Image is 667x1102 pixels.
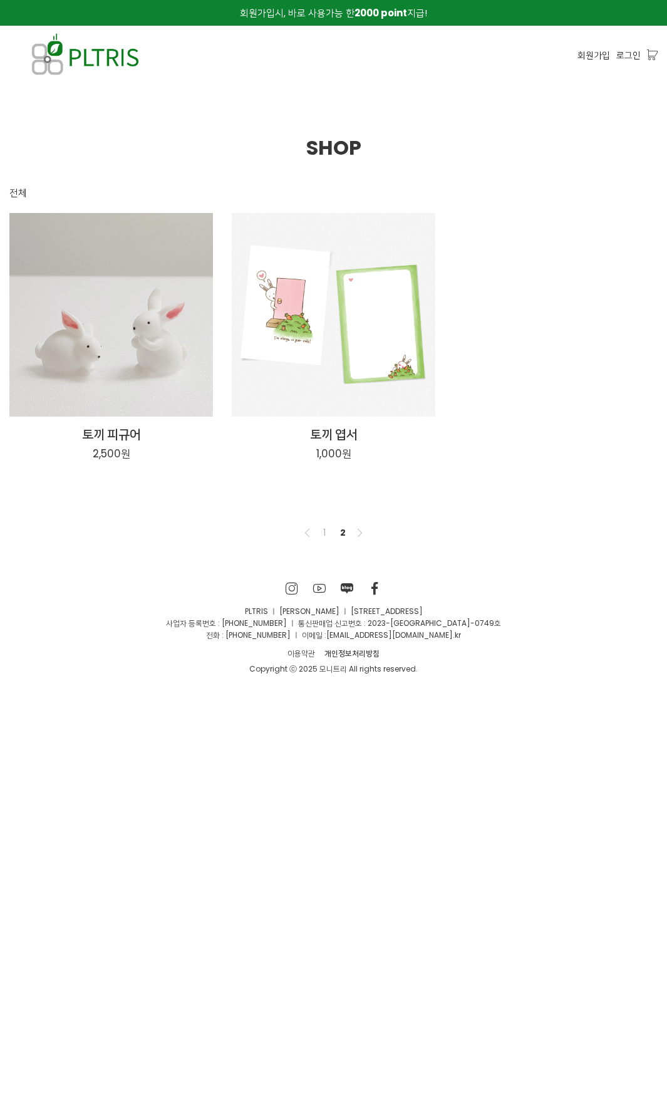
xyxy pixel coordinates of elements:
div: 전체 [9,185,27,200]
a: 로그인 [616,48,641,62]
p: 사업자 등록번호 : [PHONE_NUMBER] ㅣ 통신판매업 신고번호 : 2023-[GEOGRAPHIC_DATA]-0749호 [9,617,658,629]
p: 1,000원 [316,447,351,460]
a: 토끼 엽서 1,000원 [232,425,435,462]
a: 회원가입 [577,48,610,62]
a: 2 [336,525,351,540]
a: 1 [317,525,332,540]
a: 개인정보처리방침 [320,646,385,660]
span: 회원가입시, 바로 사용가능 한 지급! [240,6,427,19]
p: 2,500원 [93,447,130,460]
a: [EMAIL_ADDRESS][DOMAIN_NAME] [326,630,453,640]
a: 토끼 피규어 2,500원 [9,425,213,462]
p: 전화 : [PHONE_NUMBER] ㅣ 이메일 : .kr [9,629,658,641]
span: SHOP [306,133,361,162]
h2: 토끼 피규어 [9,425,213,443]
a: 이용약관 [283,646,320,660]
div: Copyright ⓒ 2025 모니트리 All rights reserved. [9,663,658,675]
h2: 토끼 엽서 [232,425,435,443]
strong: 2000 point [354,6,407,19]
p: PLTRIS ㅣ [PERSON_NAME] ㅣ [STREET_ADDRESS] [9,605,658,617]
